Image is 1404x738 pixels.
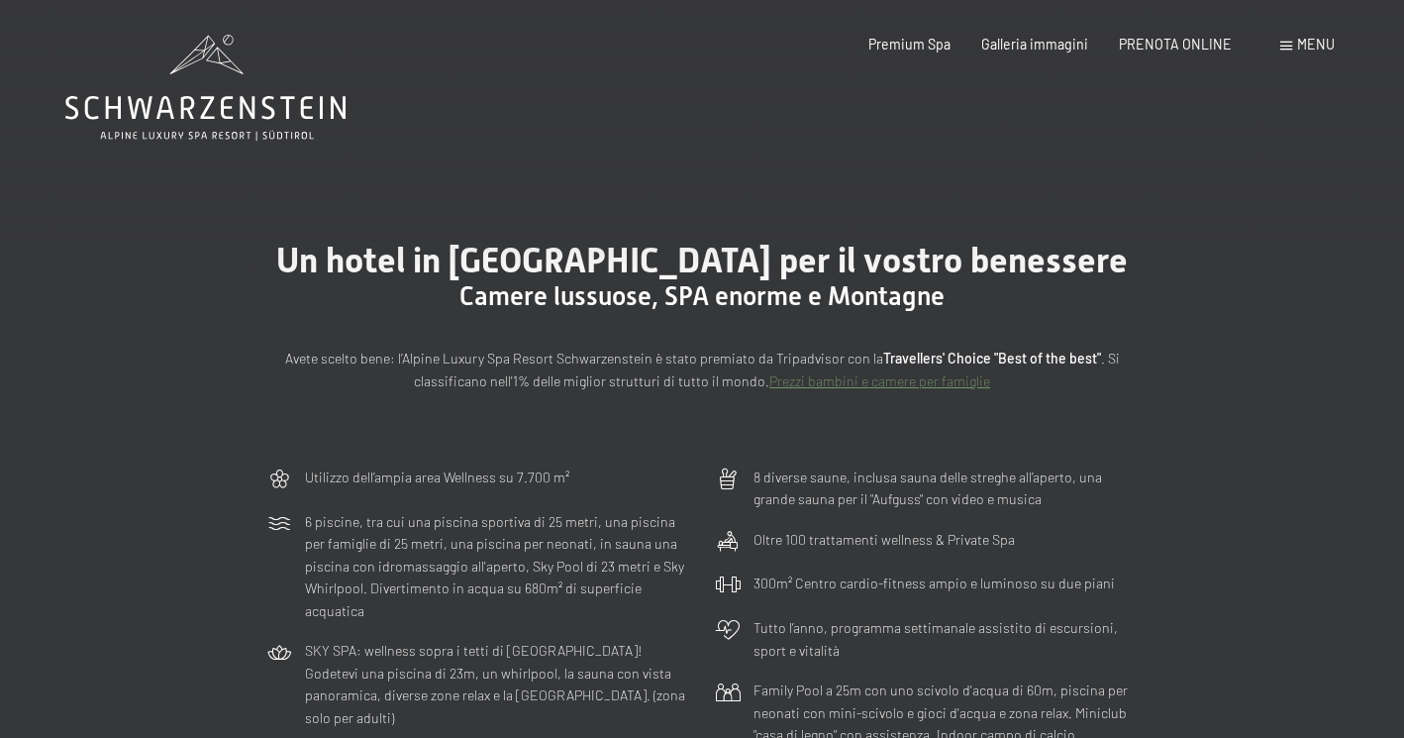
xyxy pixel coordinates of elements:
[753,573,1115,595] p: 300m² Centro cardio-fitness ampio e luminoso su due piani
[276,240,1128,280] span: Un hotel in [GEOGRAPHIC_DATA] per il vostro benessere
[981,36,1088,53] a: Galleria immagini
[266,348,1138,392] p: Avete scelto bene: l’Alpine Luxury Spa Resort Schwarzenstein è stato premiato da Tripadvisor con ...
[1119,36,1232,53] a: PRENOTA ONLINE
[868,36,951,53] a: Premium Spa
[305,467,569,489] p: Utilizzo dell‘ampia area Wellness su 7.700 m²
[883,350,1101,367] strong: Travellers' Choice "Best of the best"
[769,372,990,389] a: Prezzi bambini e camere per famiglie
[1297,36,1335,53] span: Menu
[305,640,689,729] p: SKY SPA: wellness sopra i tetti di [GEOGRAPHIC_DATA]! Godetevi una piscina di 23m, un whirlpool, ...
[753,467,1138,511] p: 8 diverse saune, inclusa sauna delle streghe all’aperto, una grande sauna per il "Aufguss" con vi...
[459,281,945,311] span: Camere lussuose, SPA enorme e Montagne
[305,511,689,623] p: 6 piscine, tra cui una piscina sportiva di 25 metri, una piscina per famiglie di 25 metri, una pi...
[753,617,1138,662] p: Tutto l’anno, programma settimanale assistito di escursioni, sport e vitalità
[753,529,1015,552] p: Oltre 100 trattamenti wellness & Private Spa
